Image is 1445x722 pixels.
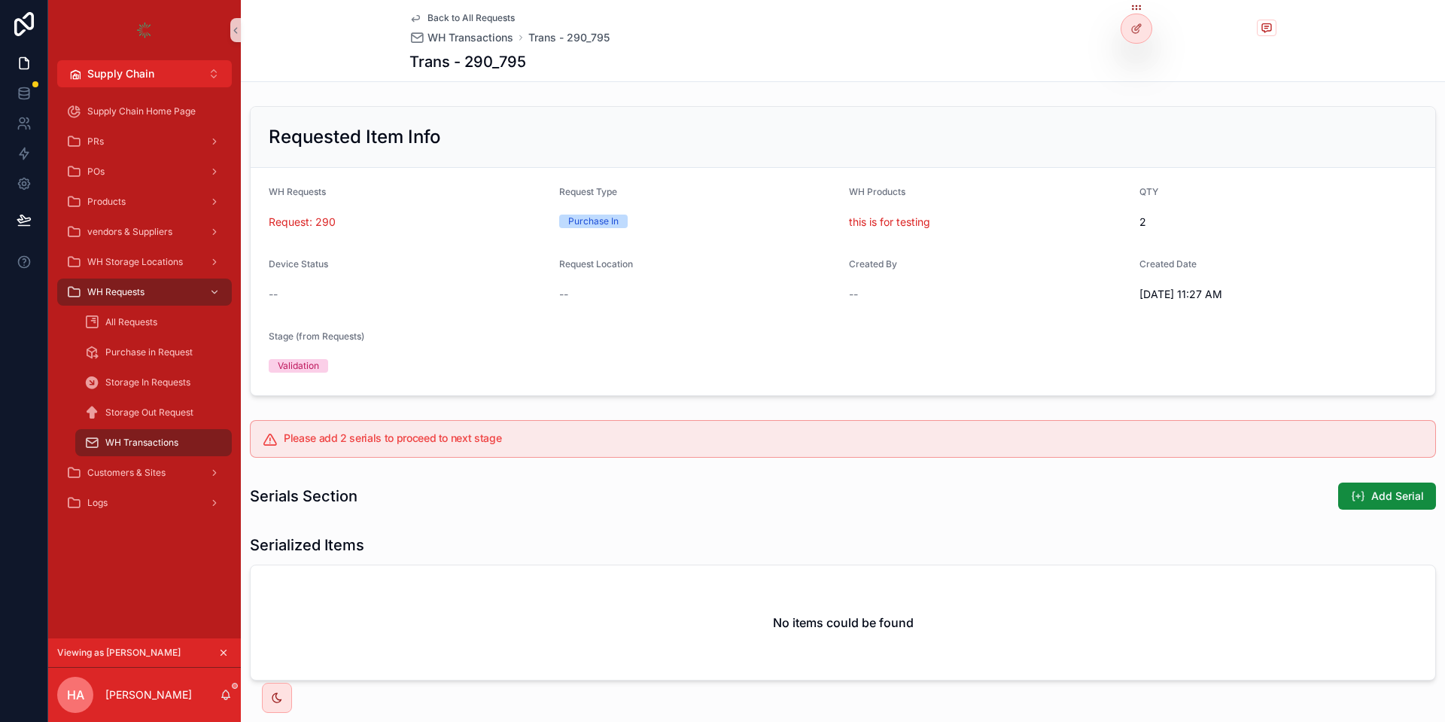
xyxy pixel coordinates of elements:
div: Purchase In [568,215,619,228]
button: Add Serial [1338,483,1436,510]
span: Purchase in Request [105,346,193,358]
span: WH Transactions [105,437,178,449]
span: [DATE] 11:27 AM [1139,287,1418,302]
div: scrollable content [48,87,241,536]
a: Purchase in Request [75,339,232,366]
a: Storage In Requests [75,369,232,396]
div: Validation [278,359,319,373]
span: HA [67,686,84,704]
span: WH Requests [87,286,144,298]
a: All Requests [75,309,232,336]
a: vendors & Suppliers [57,218,232,245]
span: WH Products [849,186,905,197]
span: Supply Chain [87,66,154,81]
span: Request Location [559,258,633,270]
a: POs [57,158,232,185]
span: Customers & Sites [87,467,166,479]
p: [PERSON_NAME] [105,687,192,702]
span: All Requests [105,316,157,328]
h1: Serials Section [250,486,357,507]
a: Storage Out Request [75,399,232,426]
span: Storage In Requests [105,376,190,388]
a: Request: 290 [269,215,336,230]
a: WH Storage Locations [57,248,232,276]
span: Device Status [269,258,328,270]
span: WH Requests [269,186,326,197]
h1: Serialized Items [250,535,364,556]
a: Customers & Sites [57,459,232,486]
span: Stage (from Requests) [269,331,364,342]
a: PRs [57,128,232,155]
span: Viewing as [PERSON_NAME] [57,647,181,659]
span: Created Date [1139,258,1197,270]
span: -- [559,287,568,302]
span: PRs [87,136,104,148]
a: Products [57,188,232,215]
h2: Requested Item Info [269,125,441,149]
span: Add Serial [1371,489,1424,504]
a: WH Transactions [75,429,232,456]
span: Logs [87,497,108,509]
button: Select Button [57,60,232,87]
span: Created By [849,258,897,270]
span: 2 [1139,215,1418,230]
a: WH Transactions [409,30,513,45]
span: WH Storage Locations [87,256,183,268]
span: POs [87,166,105,178]
a: Logs [57,489,232,516]
span: Products [87,196,126,208]
h2: No items could be found [773,614,914,632]
span: vendors & Suppliers [87,226,172,238]
span: QTY [1139,186,1158,197]
span: WH Transactions [427,30,513,45]
h5: Please add 2 serials to proceed to next stage [284,433,1423,443]
a: Back to All Requests [409,12,515,24]
a: this is for testing [849,215,930,230]
span: Request Type [559,186,617,197]
a: Supply Chain Home Page [57,98,232,125]
span: Back to All Requests [427,12,515,24]
span: -- [849,287,858,302]
span: -- [269,287,278,302]
a: WH Requests [57,279,232,306]
a: Trans - 290_795 [528,30,610,45]
span: Storage Out Request [105,407,193,419]
span: Supply Chain Home Page [87,105,196,117]
img: App logo [132,18,157,42]
h1: Trans - 290_795 [409,51,526,72]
